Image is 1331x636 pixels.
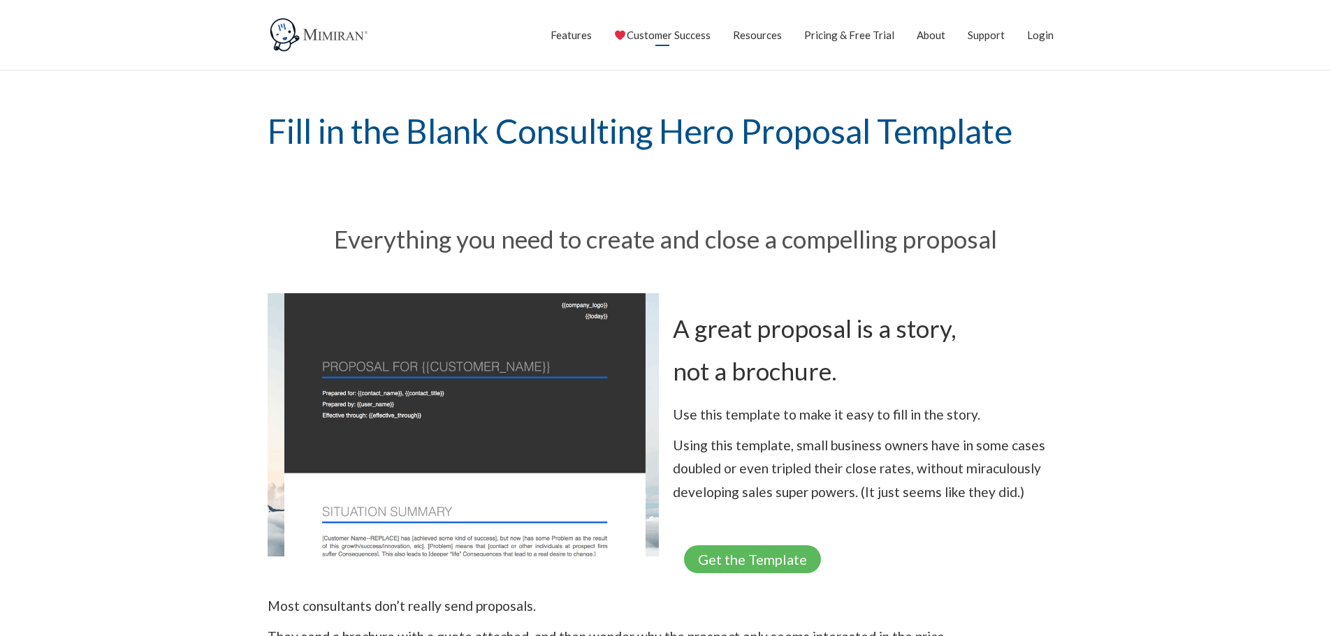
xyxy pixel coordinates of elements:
[804,17,894,52] a: Pricing & Free Trial
[268,293,659,556] img: fill in the blank consulting proposal template
[614,17,710,52] a: Customer Success
[268,17,372,52] img: Mimiran CRM
[615,30,625,40] img: ❤️
[968,17,1005,52] a: Support
[673,403,1064,427] p: Use this template to make it easy to fill in the story.
[268,71,1064,192] h1: Fill in the Blank Consulting Hero Proposal Template
[1027,17,1054,52] a: Login
[917,17,945,52] a: About
[684,545,821,573] a: Get the Template
[673,307,1064,393] h2: A great proposal is a story, not a brochure.
[35,227,1296,251] h2: Everything you need to create and close a compelling proposal
[673,434,1064,504] p: Using this template, small business owners have in some cases doubled or even tripled their close...
[268,594,1064,618] p: Most consultants don’t really send proposals.
[551,17,592,52] a: Features
[733,17,782,52] a: Resources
